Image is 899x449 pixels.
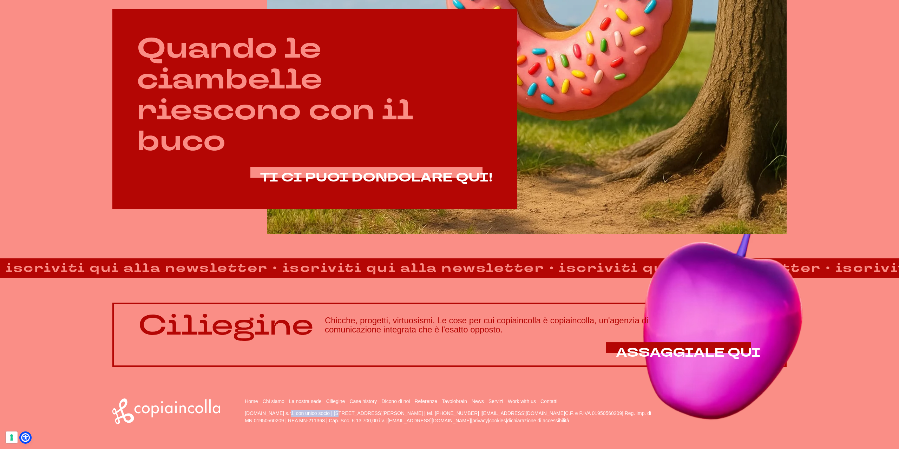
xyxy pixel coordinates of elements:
strong: iscriviti qui alla newsletter [553,259,827,278]
a: Contatti [540,398,557,404]
a: Servizi [488,398,503,404]
p: [DOMAIN_NAME] s.r.l. con unico socio | [STREET_ADDRESS][PERSON_NAME] | tel. [PHONE_NUMBER] | C.F.... [245,410,652,424]
span: TI CI PUOI DONDOLARE QUI! [260,169,492,186]
p: Ciliegine [138,310,314,341]
a: Tavolobrain [442,398,467,404]
span: ASSAGGIALE QUI [616,344,761,361]
a: Dicono di noi [381,398,410,404]
a: dichiarazione di accessibilità [507,418,569,423]
a: Chi siamo [263,398,284,404]
strong: iscriviti qui alla newsletter [277,259,551,278]
a: Ciliegine [326,398,345,404]
h3: Chicche, progetti, virtuosismi. Le cose per cui copiaincolla è copiaincolla, un'agenzia di comuni... [325,316,761,335]
a: Work with us [508,398,536,404]
a: ASSAGGIALE QUI [616,346,761,360]
a: News [472,398,484,404]
a: Referenze [414,398,437,404]
a: privacy [472,418,488,423]
h2: Quando le ciambelle riescono con il buco [137,33,492,157]
a: Case history [350,398,377,404]
a: Open Accessibility Menu [21,433,30,442]
button: Le tue preferenze relative al consenso per le tecnologie di tracciamento [6,431,18,443]
a: TI CI PUOI DONDOLARE QUI! [260,171,492,185]
a: [EMAIL_ADDRESS][DOMAIN_NAME] [482,410,565,416]
a: Home [245,398,258,404]
a: cookies [489,418,506,423]
a: La nostra sede [289,398,322,404]
a: [EMAIL_ADDRESS][DOMAIN_NAME] [388,418,471,423]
